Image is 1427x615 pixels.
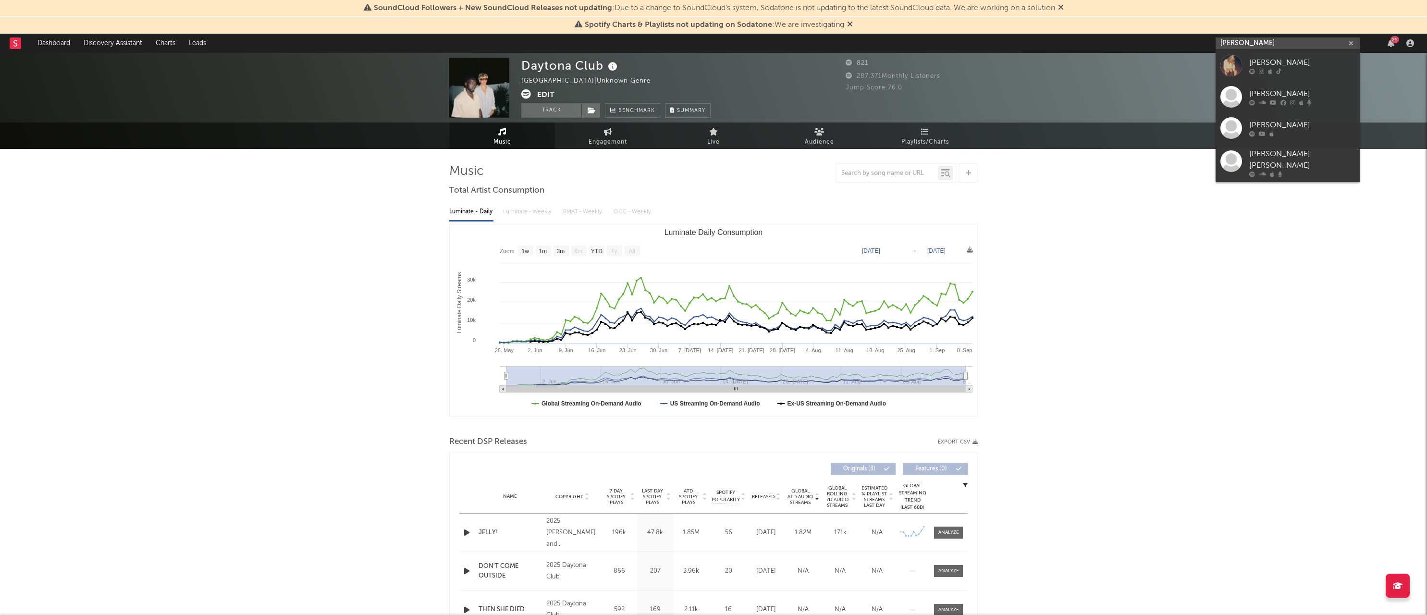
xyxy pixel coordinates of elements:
[787,605,819,615] div: N/A
[479,562,541,580] a: DON'T COME OUTSIDE
[712,605,745,615] div: 16
[901,136,949,148] span: Playlists/Charts
[712,489,740,504] span: Spotify Popularity
[611,248,617,255] text: 1y
[374,4,1055,12] span: : Due to a change to SoundCloud's system, Sodatone is not updating to the latest SoundCloud data....
[824,485,850,508] span: Global Rolling 7D Audio Streams
[603,605,635,615] div: 592
[591,248,603,255] text: YTD
[664,228,763,236] text: Luminate Daily Consumption
[750,566,782,576] div: [DATE]
[640,566,671,576] div: 207
[618,105,655,117] span: Benchmark
[585,21,844,29] span: : We are investigating
[787,566,819,576] div: N/A
[374,4,612,12] span: SoundCloud Followers + New SoundCloud Releases not updating
[467,317,476,323] text: 10k
[537,89,554,101] button: Edit
[898,482,927,511] div: Global Streaming Trend (Last 60D)
[449,185,544,197] span: Total Artist Consumption
[957,347,972,353] text: 8. Sep
[676,488,701,505] span: ATD Spotify Plays
[479,605,541,615] a: THEN SHE DIED
[467,297,476,303] text: 20k
[1058,4,1064,12] span: Dismiss
[31,34,77,53] a: Dashboard
[824,566,856,576] div: N/A
[927,247,946,254] text: [DATE]
[1216,144,1360,182] a: [PERSON_NAME] [PERSON_NAME]
[787,400,886,407] text: Ex-US Streaming On-Demand Audio
[467,277,476,283] text: 30k
[557,248,565,255] text: 3m
[640,605,671,615] div: 169
[824,528,856,538] div: 171k
[588,347,605,353] text: 16. Jun
[678,347,701,353] text: 7. [DATE]
[628,248,635,255] text: All
[603,488,629,505] span: 7 Day Spotify Plays
[546,516,599,550] div: 2025 [PERSON_NAME] and [PERSON_NAME]
[708,347,733,353] text: 14. [DATE]
[903,463,968,475] button: Features(0)
[1216,37,1360,49] input: Search for artists
[650,347,667,353] text: 30. Jun
[712,528,745,538] div: 56
[938,439,978,445] button: Export CSV
[449,436,527,448] span: Recent DSP Releases
[897,347,915,353] text: 25. Aug
[603,566,635,576] div: 866
[846,85,902,91] span: Jump Score: 76.0
[866,347,884,353] text: 18. Aug
[846,73,940,79] span: 287,371 Monthly Listeners
[479,528,541,538] a: JELLY!
[911,247,917,254] text: →
[1249,88,1355,99] div: [PERSON_NAME]
[1216,50,1360,81] a: [PERSON_NAME]
[963,379,971,384] text: 8…
[640,488,665,505] span: Last Day Spotify Plays
[495,347,514,353] text: 26. May
[521,58,620,74] div: Daytona Club
[539,248,547,255] text: 1m
[1249,119,1355,131] div: [PERSON_NAME]
[603,528,635,538] div: 196k
[837,170,938,177] input: Search by song name or URL
[555,123,661,149] a: Engagement
[585,21,772,29] span: Spotify Charts & Playlists not updating on Sodatone
[559,347,573,353] text: 9. Jun
[1216,81,1360,112] a: [PERSON_NAME]
[766,123,872,149] a: Audience
[1216,112,1360,144] a: [PERSON_NAME]
[665,103,711,118] button: Summary
[676,528,707,538] div: 1.85M
[661,123,766,149] a: Live
[456,272,463,333] text: Luminate Daily Streams
[676,566,707,576] div: 3.96k
[824,605,856,615] div: N/A
[605,103,660,118] a: Benchmark
[182,34,213,53] a: Leads
[77,34,149,53] a: Discovery Assistant
[522,248,529,255] text: 1w
[787,488,813,505] span: Global ATD Audio Streams
[541,400,641,407] text: Global Streaming On-Demand Audio
[1388,39,1394,47] button: 25
[909,466,953,472] span: Features ( 0 )
[712,566,745,576] div: 20
[930,347,945,353] text: 1. Sep
[739,347,764,353] text: 21. [DATE]
[707,136,720,148] span: Live
[805,136,834,148] span: Audience
[806,347,821,353] text: 4. Aug
[449,123,555,149] a: Music
[861,528,893,538] div: N/A
[750,528,782,538] div: [DATE]
[528,347,542,353] text: 2. Jun
[670,400,760,407] text: US Streaming On-Demand Audio
[787,528,819,538] div: 1.82M
[473,337,476,343] text: 0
